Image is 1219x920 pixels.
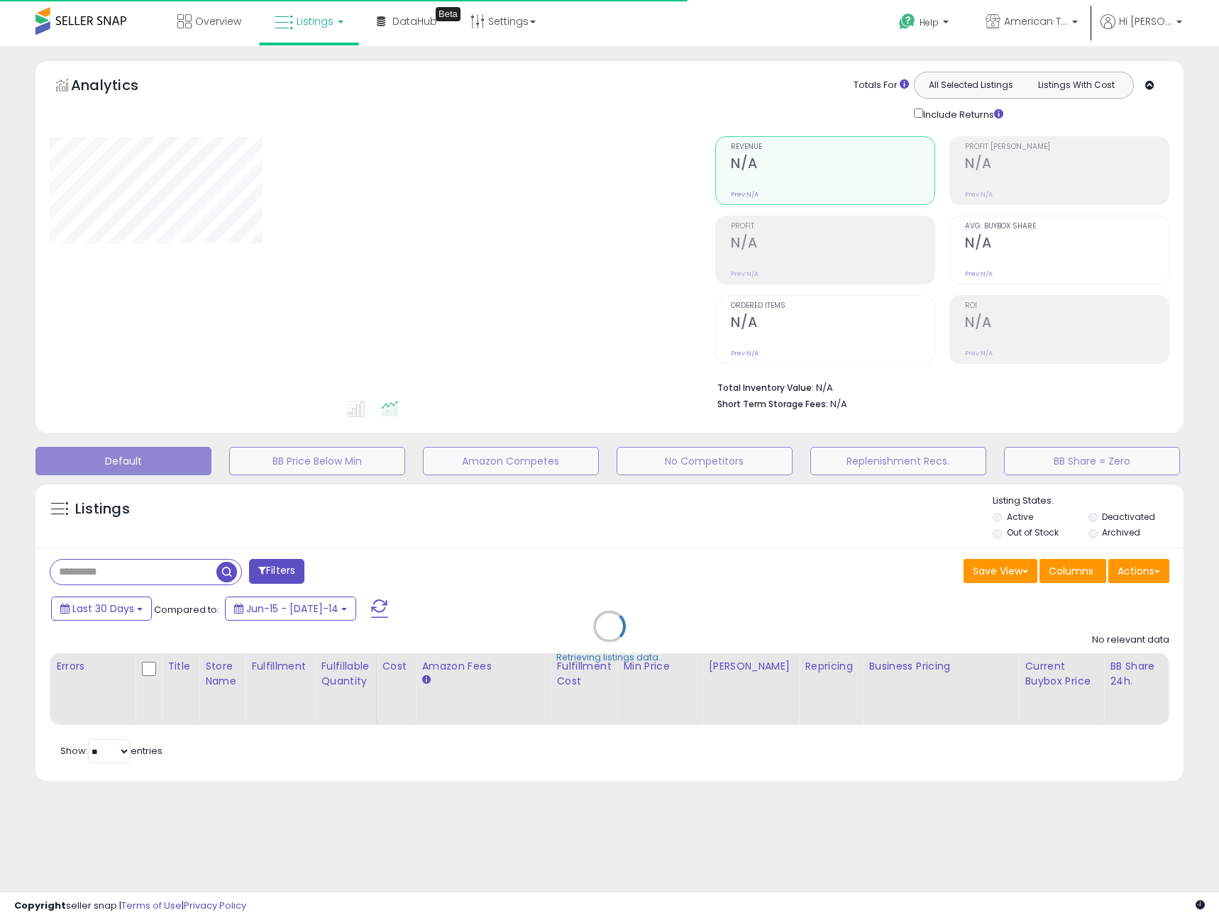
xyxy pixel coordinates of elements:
[731,235,934,254] h2: N/A
[436,7,460,21] div: Tooltip anchor
[1101,14,1182,46] a: Hi [PERSON_NAME]
[1004,447,1180,475] button: BB Share = Zero
[854,79,909,92] div: Totals For
[965,235,1169,254] h2: N/A
[731,155,934,174] h2: N/A
[888,2,963,46] a: Help
[965,349,993,358] small: Prev: N/A
[965,155,1169,174] h2: N/A
[920,16,939,28] span: Help
[423,447,599,475] button: Amazon Competes
[918,76,1024,94] button: All Selected Listings
[731,223,934,231] span: Profit
[1023,76,1129,94] button: Listings With Cost
[229,447,405,475] button: BB Price Below Min
[1004,14,1068,28] span: American Telecom Headquarters
[965,302,1169,310] span: ROI
[731,349,759,358] small: Prev: N/A
[965,270,993,278] small: Prev: N/A
[965,143,1169,151] span: Profit [PERSON_NAME]
[903,106,1020,122] div: Include Returns
[731,143,934,151] span: Revenue
[731,270,759,278] small: Prev: N/A
[731,190,759,199] small: Prev: N/A
[830,397,847,411] span: N/A
[898,13,916,31] i: Get Help
[195,14,241,28] span: Overview
[556,651,663,664] div: Retrieving listings data..
[392,14,437,28] span: DataHub
[297,14,333,28] span: Listings
[731,302,934,310] span: Ordered Items
[617,447,793,475] button: No Competitors
[717,378,1159,395] li: N/A
[965,223,1169,231] span: Avg. Buybox Share
[731,314,934,333] h2: N/A
[965,190,993,199] small: Prev: N/A
[810,447,986,475] button: Replenishment Recs.
[1119,14,1172,28] span: Hi [PERSON_NAME]
[717,398,828,410] b: Short Term Storage Fees:
[717,382,814,394] b: Total Inventory Value:
[965,314,1169,333] h2: N/A
[35,447,211,475] button: Default
[71,75,166,99] h5: Analytics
